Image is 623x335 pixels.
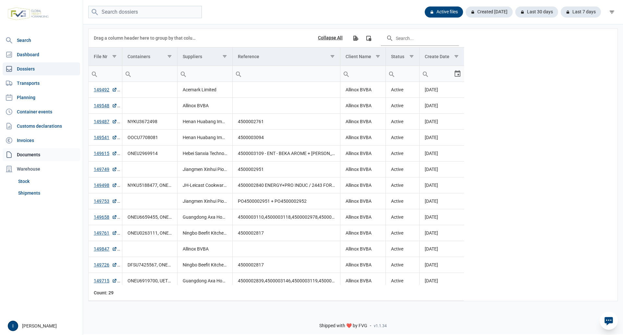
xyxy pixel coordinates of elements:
div: Search box [177,66,189,82]
a: 149749 [94,166,117,173]
td: Active [386,193,420,209]
input: Filter cell [386,66,419,82]
td: ONEU0263111, ONEU7638396 [122,225,177,241]
div: Created [DATE] [466,6,513,18]
td: NYKU5188477, ONEU1179495 [122,177,177,193]
td: Jiangmen Xinhui Pioneer Metal Manufacturing Co., Ltd. [177,161,233,177]
span: [DATE] [425,230,438,236]
span: [DATE] [425,246,438,251]
td: Column Client Name [340,47,386,66]
div: Client Name [346,54,371,59]
div: Select [454,66,461,82]
td: Allinox BVBA [340,225,386,241]
input: Filter cell [89,66,122,82]
div: Status [391,54,404,59]
span: Show filter options for column 'File Nr' [112,54,117,59]
td: ONEU6659455, ONEU6661560, ONEU6662628, ONEU6663964, SEGU5946010, TCLU4551083 [122,209,177,225]
td: 4500002761 [233,114,340,130]
div: filter [606,6,618,18]
a: 149658 [94,214,117,220]
td: 4500002840 ENERGY+PRO INDUC / 2443 FORCE / 3113 ESSENTIAL / 2901 JLP / 2983 PRO INDUC / 3095 ENER... [233,177,340,193]
td: Column File Nr [89,47,122,66]
div: Search box [89,66,100,82]
span: Show filter options for column 'Suppliers' [222,54,227,59]
td: Allinox BVBA [340,130,386,146]
span: v1.1.34 [374,323,387,329]
div: Data grid toolbar [94,29,459,47]
a: Customs declarations [3,120,80,133]
td: Active [386,82,420,98]
td: 4500003110,4500003118,4500002978,4500002978,4500002819,4500003042 ,4500003042,4500002791,45000028... [233,209,340,225]
td: Allinox BVBA [340,161,386,177]
td: Hebei Sanxia Technology Co., Ltd. [177,146,233,161]
a: 149541 [94,134,117,141]
td: Active [386,241,420,257]
td: Filter cell [233,66,340,82]
td: Active [386,209,420,225]
img: FVG - Global freight forwarding [5,5,51,23]
a: Transports [3,77,80,90]
td: ONEU6919700, UETU4074739, UETU4152087 [122,273,177,289]
td: Allinox BVBA [177,98,233,114]
a: 149715 [94,277,117,284]
span: [DATE] [425,119,438,124]
div: Reference [238,54,259,59]
td: Allinox BVBA [340,146,386,161]
span: [DATE] [425,214,438,220]
td: Allinox BVBA [340,241,386,257]
div: Search box [340,66,352,82]
div: Warehouse [3,162,80,175]
div: Last 30 days [515,6,558,18]
a: 149615 [94,150,117,157]
a: 149498 [94,182,117,188]
td: Column Status [386,47,420,66]
td: Filter cell [177,66,233,82]
div: Active files [425,6,463,18]
div: Search box [386,66,397,82]
div: [PERSON_NAME] [8,321,79,331]
td: Jiangmen Xinhui Pioneer Metal Manufacturing Co., Ltd. [177,193,233,209]
input: Search in the data grid [381,30,459,46]
a: Shipments [16,187,80,199]
td: Filter cell [420,66,464,82]
div: Collapse All [318,35,343,41]
td: Allinox BVBA [340,177,386,193]
span: [DATE] [425,167,438,172]
span: [DATE] [425,199,438,204]
td: Column Suppliers [177,47,233,66]
a: 149847 [94,246,117,252]
span: Show filter options for column 'Status' [409,54,414,59]
a: Dossiers [3,62,80,75]
td: Allinox BVBA [340,257,386,273]
td: Active [386,225,420,241]
span: - [370,323,371,329]
td: NYKU3672498 [122,114,177,130]
td: Active [386,177,420,193]
span: Show filter options for column 'Reference' [330,54,335,59]
a: 149726 [94,262,117,268]
button: I [8,321,18,331]
td: DFSU7425567, ONEU0723500 [122,257,177,273]
div: Search box [420,66,431,82]
td: Allinox BVBA [340,82,386,98]
div: Suppliers [183,54,202,59]
a: Invoices [3,134,80,147]
a: 149548 [94,102,117,109]
td: Active [386,161,420,177]
td: Acemark Limited [177,82,233,98]
td: Filter cell [89,66,122,82]
td: 4500002817 [233,257,340,273]
span: Show filter options for column 'Containers' [167,54,172,59]
td: Active [386,130,420,146]
td: PO4500002951 + PO4500002952 [233,193,340,209]
td: Guangdong Axa Home Co., Ltd., Linkfair Household (HK) Ltd. [177,273,233,289]
a: Container events [3,105,80,118]
td: JH-Leicast Cookware Co., Ltd., [PERSON_NAME] Cookware Co., Ltd. [177,177,233,193]
span: [DATE] [425,262,438,267]
a: Stock [16,175,80,187]
td: 4500002951 [233,161,340,177]
a: Documents [3,148,80,161]
span: Shipped with ❤️ by FVG [319,323,367,329]
a: Planning [3,91,80,104]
